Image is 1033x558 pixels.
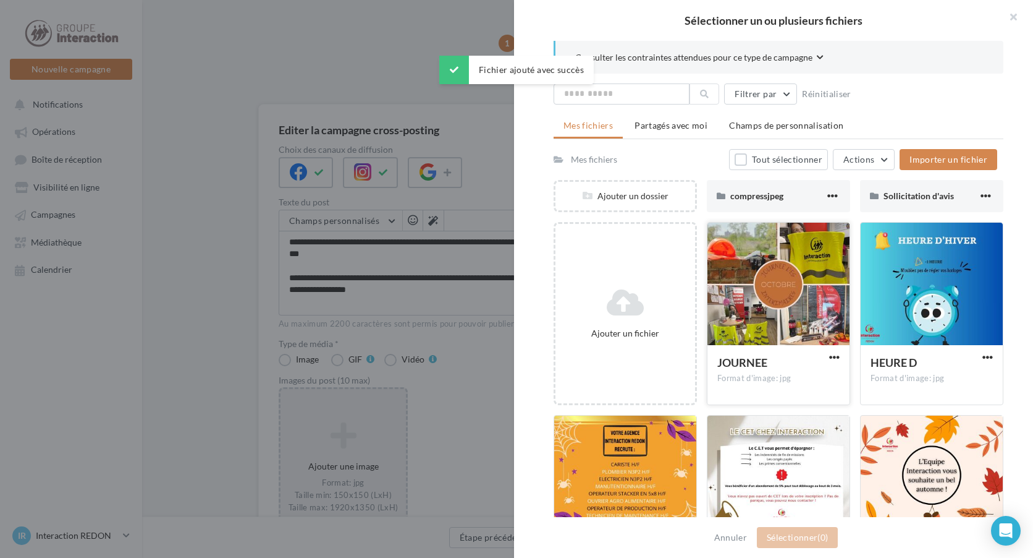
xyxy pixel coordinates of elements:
div: Format d'image: jpg [871,373,993,384]
button: Réinitialiser [797,87,856,101]
div: Mes fichiers [571,153,617,166]
div: Fichier ajouté avec succès [439,56,594,84]
span: Importer un fichier [909,154,987,165]
div: Open Intercom Messenger [991,516,1021,546]
button: Filtrer par [724,84,797,105]
span: Sollicitation d'avis [883,191,954,201]
button: Sélectionner(0) [757,527,838,548]
span: (0) [817,532,828,543]
div: Ajouter un fichier [560,327,690,340]
span: Mes fichiers [563,120,613,131]
span: Champs de personnalisation [729,120,843,131]
button: Annuler [709,530,752,545]
span: JOURNEE [717,356,767,369]
span: Actions [843,154,874,165]
button: Importer un fichier [900,149,997,170]
span: Consulter les contraintes attendues pour ce type de campagne [575,51,812,64]
div: Ajouter un dossier [555,190,695,202]
button: Tout sélectionner [729,149,828,170]
span: HEURE D [871,356,917,369]
button: Actions [833,149,895,170]
span: Partagés avec moi [635,120,707,131]
div: Format d'image: jpg [717,373,840,384]
button: Consulter les contraintes attendues pour ce type de campagne [575,51,824,66]
span: compressjpeg [730,191,783,201]
h2: Sélectionner un ou plusieurs fichiers [534,15,1013,26]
